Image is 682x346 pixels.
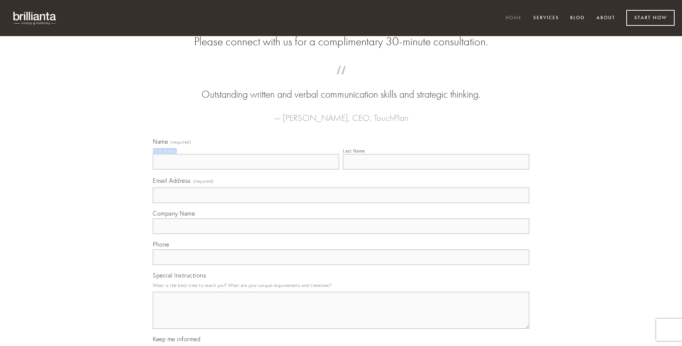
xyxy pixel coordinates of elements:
span: Email Address [153,177,191,184]
span: Phone [153,241,169,248]
a: Services [528,12,564,24]
div: Last Name [343,148,365,154]
h2: Please connect with us for a complimentary 30-minute consultation. [153,35,529,49]
span: “ [165,73,517,87]
span: Name [153,138,168,145]
figcaption: — [PERSON_NAME], CEO, TouchPlan [165,102,517,125]
a: Home [501,12,527,24]
span: (required) [193,176,214,186]
span: Company Name [153,210,195,217]
blockquote: Outstanding written and verbal communication skills and strategic thinking. [165,73,517,102]
span: Special Instructions [153,272,206,279]
p: What is the best time to reach you? What are your unique requirements and timelines? [153,280,529,290]
a: Blog [565,12,590,24]
div: First Name [153,148,175,154]
span: Keep me informed [153,335,200,343]
img: brillianta - research, strategy, marketing [7,7,63,29]
a: Start Now [626,10,675,26]
span: (required) [170,140,191,144]
a: About [592,12,620,24]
